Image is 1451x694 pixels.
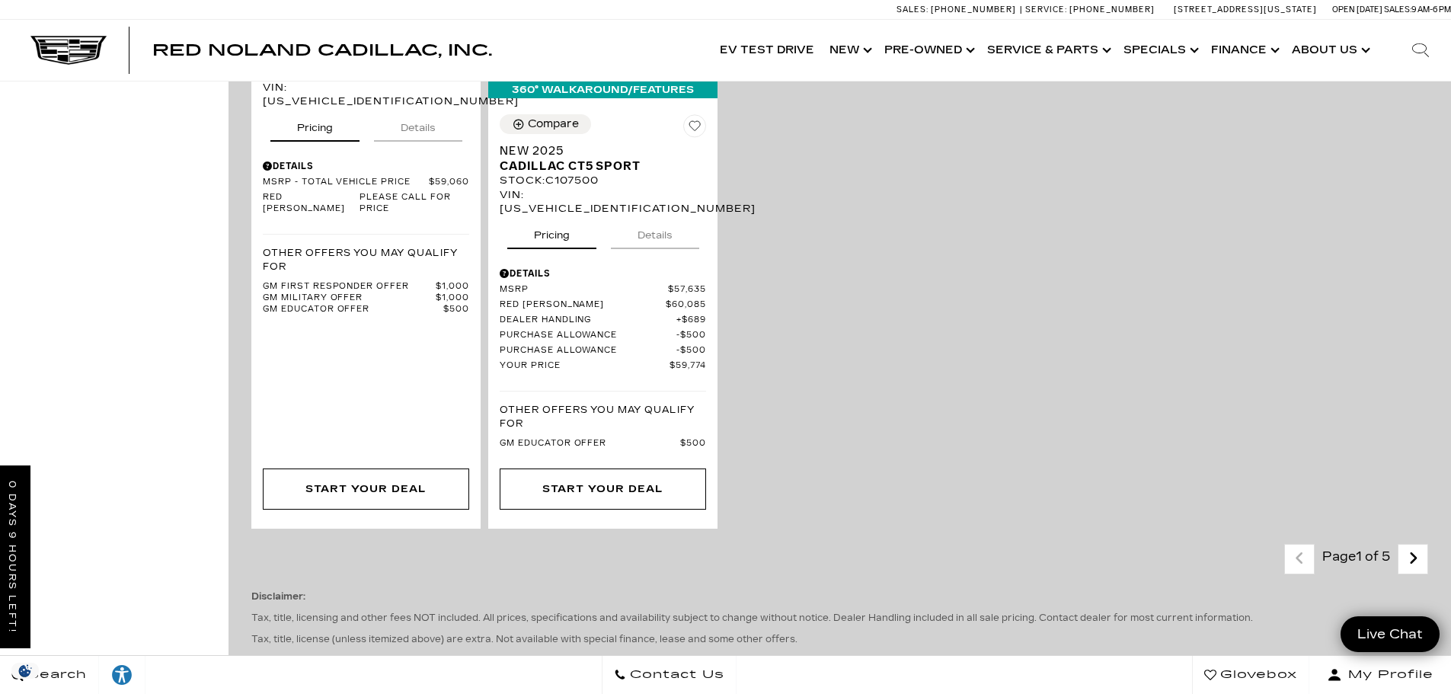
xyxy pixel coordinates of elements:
span: [PHONE_NUMBER] [1069,5,1155,14]
div: 360° WalkAround/Features [488,82,718,98]
div: Pricing Details - New 2025 Cadillac XT5 Premium Luxury [263,159,469,173]
span: Your Price [500,360,670,372]
span: [PHONE_NUMBER] [931,5,1016,14]
a: Your Price $59,774 [500,360,706,372]
span: MSRP - Total Vehicle Price [263,177,429,188]
span: $500 [680,438,706,449]
a: Explore your accessibility options [99,656,145,694]
button: Compare Vehicle [500,114,591,134]
button: pricing tab [507,216,596,249]
span: $59,774 [670,360,706,372]
a: Pre-Owned [877,20,980,81]
span: $57,635 [668,284,706,296]
button: pricing tab [270,108,360,142]
a: MSRP $57,635 [500,284,706,296]
img: Cadillac Dark Logo with Cadillac White Text [30,36,107,65]
span: GM Educator Offer [500,438,680,449]
a: GM Educator Offer $500 [263,304,469,315]
a: New 2025Cadillac CT5 Sport [500,143,706,174]
a: Service: [PHONE_NUMBER] [1020,5,1159,14]
p: While great effort is made to ensure the accuracy of the information on this site, errors do occu... [251,654,1428,667]
a: New [822,20,877,81]
span: Red [PERSON_NAME] [263,192,360,215]
span: Contact Us [626,664,724,686]
span: New 2025 [500,143,695,158]
div: Start Your Deal [263,469,469,510]
span: Red [PERSON_NAME] [500,299,666,311]
span: Cadillac CT5 Sport [500,158,695,174]
span: Open [DATE] [1332,5,1382,14]
div: Search [1390,20,1451,81]
a: Purchase Allowance $500 [500,330,706,341]
p: Tax, title, licensing and other fees NOT included. All prices, specifications and availability su... [251,611,1428,625]
a: Red Noland Cadillac, Inc. [152,43,492,58]
div: Page 1 of 5 [1315,544,1398,574]
a: Specials [1116,20,1203,81]
div: Start Your Deal [500,469,706,510]
span: Sales: [896,5,928,14]
a: GM Military Offer $1,000 [263,293,469,304]
strong: Disclaimer: [251,591,305,602]
button: Save Vehicle [683,114,706,143]
span: $500 [676,345,706,357]
div: Compare [528,117,579,131]
span: Glovebox [1216,664,1297,686]
button: details tab [374,108,462,142]
span: Purchase Allowance [500,345,676,357]
span: $59,060 [429,177,469,188]
span: Please call for price [360,192,469,215]
a: Purchase Allowance $500 [500,345,706,357]
a: Contact Us [602,656,737,694]
div: Pricing Details - New 2025 Cadillac CT5 Sport [500,267,706,280]
p: Other Offers You May Qualify For [500,403,706,430]
div: Start Your Deal [305,481,426,497]
a: Dealer Handling $689 [500,315,706,326]
a: Service & Parts [980,20,1116,81]
div: VIN: [US_VEHICLE_IDENTIFICATION_NUMBER] [500,188,706,216]
img: Opt-Out Icon [8,663,43,679]
p: Other Offers You May Qualify For [263,246,469,273]
span: My Profile [1342,664,1433,686]
div: VIN: [US_VEHICLE_IDENTIFICATION_NUMBER] [263,81,469,108]
span: Search [24,664,87,686]
a: [STREET_ADDRESS][US_STATE] [1174,5,1317,14]
section: Click to Open Cookie Consent Modal [8,663,43,679]
span: 9 AM-6 PM [1411,5,1451,14]
span: $500 [443,304,469,315]
p: Tax, title, license (unless itemized above) are extra. Not available with special finance, lease ... [251,632,1428,646]
a: Live Chat [1341,616,1440,652]
span: Dealer Handling [500,315,676,326]
span: Sales: [1384,5,1411,14]
span: GM First Responder Offer [263,281,436,293]
span: Service: [1025,5,1067,14]
a: Finance [1203,20,1284,81]
span: $500 [676,330,706,341]
div: Start Your Deal [542,481,663,497]
a: GM Educator Offer $500 [500,438,706,449]
button: details tab [611,216,699,249]
span: MSRP [500,284,668,296]
a: next page [1397,546,1430,573]
span: $1,000 [436,281,469,293]
span: GM Military Offer [263,293,436,304]
a: About Us [1284,20,1375,81]
a: Red [PERSON_NAME] $60,085 [500,299,706,311]
div: Stock : C107500 [500,174,706,187]
a: EV Test Drive [712,20,822,81]
a: Sales: [PHONE_NUMBER] [896,5,1020,14]
a: GM First Responder Offer $1,000 [263,281,469,293]
span: Live Chat [1350,625,1430,643]
div: Explore your accessibility options [99,664,145,686]
a: Red [PERSON_NAME] Please call for price [263,192,469,215]
span: $1,000 [436,293,469,304]
button: Open user profile menu [1309,656,1451,694]
span: Red Noland Cadillac, Inc. [152,41,492,59]
a: Glovebox [1192,656,1309,694]
span: $689 [676,315,706,326]
span: Purchase Allowance [500,330,676,341]
span: $60,085 [666,299,706,311]
a: MSRP - Total Vehicle Price $59,060 [263,177,469,188]
span: GM Educator Offer [263,304,443,315]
